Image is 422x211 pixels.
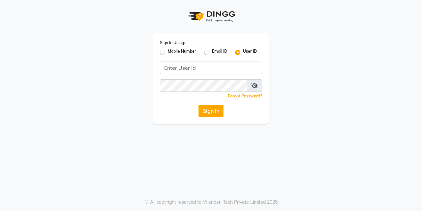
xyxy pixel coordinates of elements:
[160,79,247,92] input: Username
[185,7,237,26] img: logo1.svg
[212,48,227,56] label: Email ID
[198,105,224,117] button: Sign In
[160,62,262,74] input: Username
[168,48,196,56] label: Mobile Number
[228,93,262,98] a: Forgot Password?
[243,48,257,56] label: User ID
[160,40,185,46] label: Sign In Using:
